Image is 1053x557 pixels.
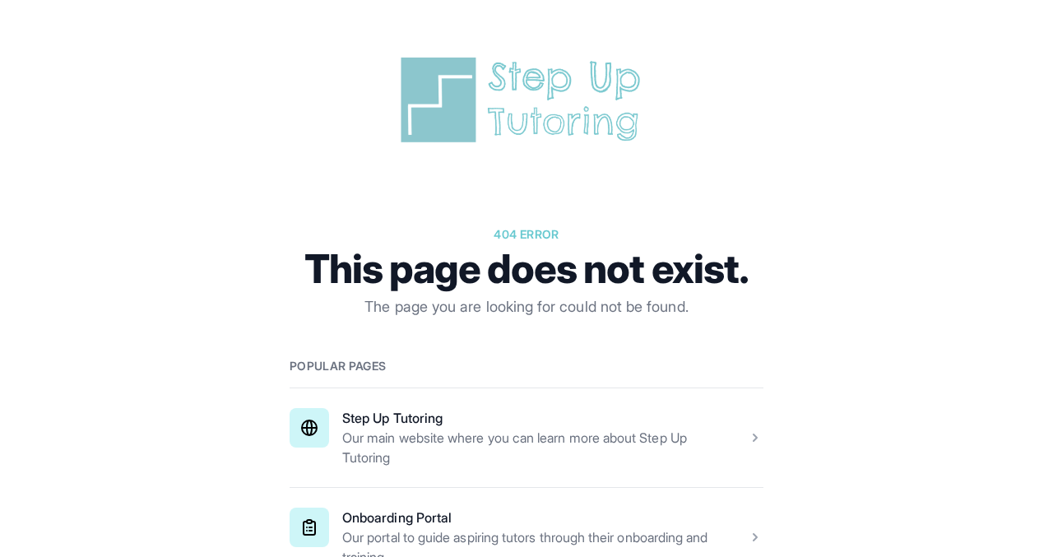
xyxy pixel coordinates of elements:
p: 404 error [290,226,763,243]
p: The page you are looking for could not be found. [290,295,763,318]
img: Step Up Tutoring horizontal logo [395,53,658,147]
a: Step Up Tutoring [342,410,443,426]
h2: Popular pages [290,358,763,374]
a: Onboarding Portal [342,509,452,526]
h1: This page does not exist. [290,249,763,289]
